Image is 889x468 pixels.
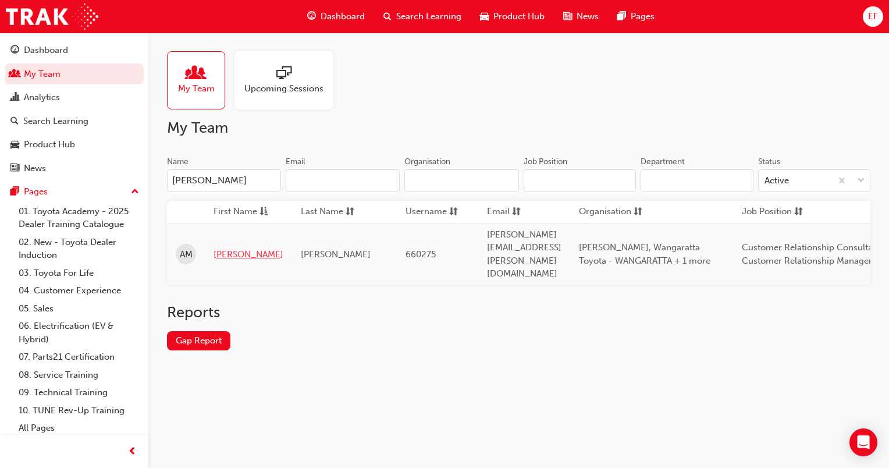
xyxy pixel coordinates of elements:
[404,156,450,168] div: Organisation
[14,317,144,348] a: 06. Electrification (EV & Hybrid)
[14,384,144,402] a: 09. Technical Training
[764,174,789,187] div: Active
[24,162,46,175] div: News
[10,187,19,197] span: pages-icon
[167,331,230,350] a: Gap Report
[554,5,608,29] a: news-iconNews
[301,205,343,219] span: Last Name
[449,205,458,219] span: sorting-icon
[631,10,655,23] span: Pages
[298,5,374,29] a: guage-iconDashboard
[128,445,137,459] span: prev-icon
[5,37,144,181] button: DashboardMy TeamAnalyticsSearch LearningProduct HubNews
[14,203,144,233] a: 01. Toyota Academy - 2025 Dealer Training Catalogue
[301,205,365,219] button: Last Namesorting-icon
[406,205,470,219] button: Usernamesorting-icon
[346,205,354,219] span: sorting-icon
[868,10,878,23] span: EF
[14,419,144,437] a: All Pages
[167,303,870,322] h2: Reports
[14,233,144,264] a: 02. New - Toyota Dealer Induction
[276,66,291,82] span: sessionType_ONLINE_URL-icon
[24,138,75,151] div: Product Hub
[396,10,461,23] span: Search Learning
[863,6,883,27] button: EF
[214,248,283,261] a: [PERSON_NAME]
[634,205,642,219] span: sorting-icon
[14,348,144,366] a: 07. Parts21 Certification
[24,91,60,104] div: Analytics
[742,242,883,266] span: Customer Relationship Consultant, Customer Relationship Manager
[10,93,19,103] span: chart-icon
[487,205,510,219] span: Email
[131,185,139,200] span: up-icon
[512,205,521,219] span: sorting-icon
[10,116,19,127] span: search-icon
[167,156,189,168] div: Name
[5,134,144,155] a: Product Hub
[24,44,68,57] div: Dashboard
[383,9,392,24] span: search-icon
[167,51,234,109] a: My Team
[404,169,518,192] input: Organisation
[487,229,561,279] span: [PERSON_NAME][EMAIL_ADDRESS][PERSON_NAME][DOMAIN_NAME]
[167,119,870,137] h2: My Team
[259,205,268,219] span: asc-icon
[577,10,599,23] span: News
[178,82,215,95] span: My Team
[524,156,567,168] div: Job Position
[579,242,710,266] span: [PERSON_NAME], Wangaratta Toyota - WANGARATTA + 1 more
[23,115,88,128] div: Search Learning
[321,10,365,23] span: Dashboard
[189,66,204,82] span: people-icon
[758,156,780,168] div: Status
[617,9,626,24] span: pages-icon
[10,140,19,150] span: car-icon
[493,10,545,23] span: Product Hub
[524,169,636,192] input: Job Position
[14,366,144,384] a: 08. Service Training
[307,9,316,24] span: guage-icon
[10,69,19,80] span: people-icon
[10,45,19,56] span: guage-icon
[24,185,48,198] div: Pages
[286,169,400,192] input: Email
[794,205,803,219] span: sorting-icon
[563,9,572,24] span: news-icon
[406,249,436,260] span: 660275
[14,300,144,318] a: 05. Sales
[301,249,371,260] span: [PERSON_NAME]
[579,205,643,219] button: Organisationsorting-icon
[244,82,323,95] span: Upcoming Sessions
[406,205,447,219] span: Username
[10,164,19,174] span: news-icon
[214,205,257,219] span: First Name
[742,205,792,219] span: Job Position
[471,5,554,29] a: car-iconProduct Hub
[5,181,144,203] button: Pages
[641,156,685,168] div: Department
[5,111,144,132] a: Search Learning
[5,87,144,108] a: Analytics
[608,5,664,29] a: pages-iconPages
[286,156,305,168] div: Email
[214,205,278,219] button: First Nameasc-icon
[742,205,806,219] button: Job Positionsorting-icon
[374,5,471,29] a: search-iconSearch Learning
[5,63,144,85] a: My Team
[5,158,144,179] a: News
[6,3,98,30] img: Trak
[14,402,144,420] a: 10. TUNE Rev-Up Training
[14,264,144,282] a: 03. Toyota For Life
[234,51,343,109] a: Upcoming Sessions
[14,282,144,300] a: 04. Customer Experience
[167,169,281,192] input: Name
[180,248,193,261] span: AM
[480,9,489,24] span: car-icon
[857,173,865,189] span: down-icon
[849,428,877,456] div: Open Intercom Messenger
[487,205,551,219] button: Emailsorting-icon
[5,40,144,61] a: Dashboard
